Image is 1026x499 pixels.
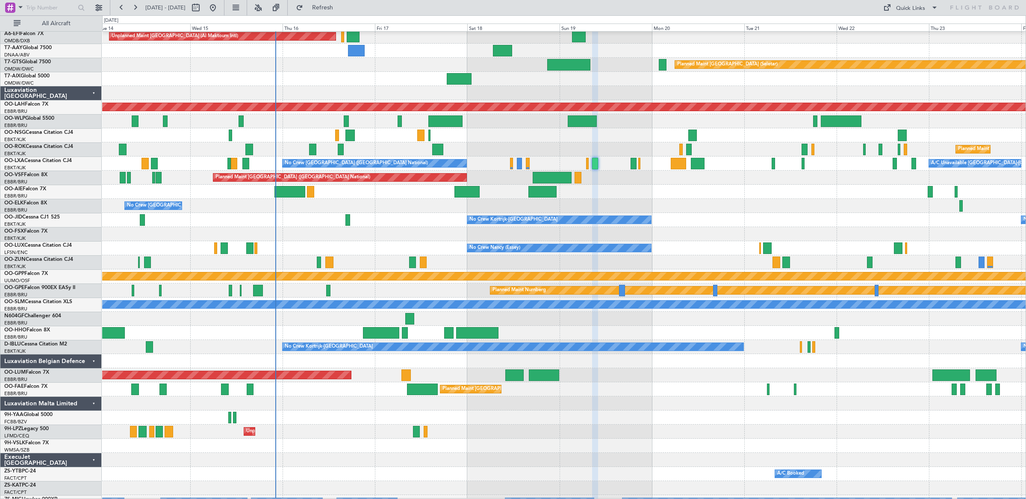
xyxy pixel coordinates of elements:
a: EBKT/KJK [4,235,26,242]
a: EBBR/BRU [4,193,27,199]
div: Wed 22 [837,24,929,31]
span: Refresh [305,5,341,11]
span: OO-GPE [4,285,24,290]
span: OO-LUX [4,243,24,248]
button: All Aircraft [9,17,93,30]
a: EBBR/BRU [4,334,27,340]
a: EBBR/BRU [4,376,27,383]
a: FACT/CPT [4,489,27,496]
a: FCBB/BZV [4,419,27,425]
a: OMDW/DWC [4,66,34,72]
span: OO-VSF [4,172,24,177]
a: DNAA/ABV [4,52,29,58]
span: N604GF [4,313,24,319]
a: EBBR/BRU [4,390,27,397]
a: EBBR/BRU [4,292,27,298]
div: Planned Maint [GEOGRAPHIC_DATA] ([GEOGRAPHIC_DATA] National) [215,171,370,184]
span: OO-AIE [4,186,23,192]
div: Wed 15 [190,24,283,31]
a: EBBR/BRU [4,320,27,326]
div: Unplanned Maint [GEOGRAPHIC_DATA] (Al Maktoum Intl) [112,30,238,43]
div: Fri 17 [375,24,467,31]
a: UUMO/OSF [4,278,30,284]
span: OO-LUM [4,370,26,375]
div: Planned Maint Nurnberg [492,284,546,297]
span: ZS-YTB [4,469,22,474]
a: OO-ROKCessna Citation CJ4 [4,144,73,149]
a: 9H-LPZLegacy 500 [4,426,49,431]
div: Thu 16 [283,24,375,31]
span: OO-JID [4,215,22,220]
div: A/C Booked [777,467,804,480]
div: Tue 14 [98,24,190,31]
a: A6-EFIFalcon 7X [4,31,44,36]
a: OMDW/DWC [4,80,34,86]
a: OO-VSFFalcon 8X [4,172,47,177]
span: OO-FAE [4,384,24,389]
span: OO-LAH [4,102,25,107]
a: EBBR/BRU [4,207,27,213]
div: Tue 21 [744,24,837,31]
span: All Aircraft [22,21,90,27]
div: Planned Maint [GEOGRAPHIC_DATA] (Seletar) [677,58,778,71]
a: OO-LUXCessna Citation CJ4 [4,243,72,248]
div: Thu 23 [929,24,1021,31]
span: OO-NSG [4,130,26,135]
a: ZS-YTBPC-24 [4,469,36,474]
a: OO-LAHFalcon 7X [4,102,48,107]
div: No Crew Kortrijk-[GEOGRAPHIC_DATA] [285,340,373,353]
a: EBKT/KJK [4,221,26,227]
a: WMSA/SZB [4,447,29,453]
span: 9H-YAA [4,412,24,417]
span: T7-AAY [4,45,23,50]
a: OO-JIDCessna CJ1 525 [4,215,60,220]
a: OO-WLPGlobal 5500 [4,116,54,121]
a: LFMD/CEQ [4,433,29,439]
a: EBBR/BRU [4,306,27,312]
a: T7-GTSGlobal 7500 [4,59,51,65]
a: OO-LXACessna Citation CJ4 [4,158,72,163]
a: N604GFChallenger 604 [4,313,61,319]
span: [DATE] - [DATE] [145,4,186,12]
a: 9H-YAAGlobal 5000 [4,412,53,417]
a: EBKT/KJK [4,136,26,143]
a: EBKT/KJK [4,165,26,171]
a: OO-ZUNCessna Citation CJ4 [4,257,73,262]
a: OMDB/DXB [4,38,30,44]
a: EBKT/KJK [4,263,26,270]
a: OO-SLMCessna Citation XLS [4,299,72,304]
span: A6-EFI [4,31,20,36]
span: OO-LXA [4,158,24,163]
span: T7-GTS [4,59,22,65]
a: OO-FSXFalcon 7X [4,229,47,234]
div: No Crew [GEOGRAPHIC_DATA] ([GEOGRAPHIC_DATA] National) [285,157,428,170]
span: OO-ELK [4,201,24,206]
span: OO-WLP [4,116,25,121]
a: OO-GPEFalcon 900EX EASy II [4,285,75,290]
span: OO-FSX [4,229,24,234]
a: EBKT/KJK [4,151,26,157]
a: FACT/CPT [4,475,27,481]
input: Trip Number [26,1,75,14]
span: OO-GPP [4,271,24,276]
div: Mon 20 [652,24,744,31]
span: ZS-KAT [4,483,22,488]
a: EBBR/BRU [4,122,27,129]
span: OO-ROK [4,144,26,149]
span: OO-ZUN [4,257,26,262]
a: EBKT/KJK [4,348,26,354]
div: No Crew Kortrijk-[GEOGRAPHIC_DATA] [469,213,557,226]
a: T7-AIXGlobal 5000 [4,74,50,79]
span: OO-HHO [4,328,27,333]
div: Sat 18 [467,24,560,31]
span: T7-AIX [4,74,21,79]
a: OO-ELKFalcon 8X [4,201,47,206]
div: No Crew Nancy (Essey) [469,242,520,254]
a: EBBR/BRU [4,108,27,115]
a: OO-NSGCessna Citation CJ4 [4,130,73,135]
span: 9H-VSLK [4,440,25,446]
span: 9H-LPZ [4,426,21,431]
a: OO-GPPFalcon 7X [4,271,48,276]
a: OO-AIEFalcon 7X [4,186,46,192]
a: OO-HHOFalcon 8X [4,328,50,333]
